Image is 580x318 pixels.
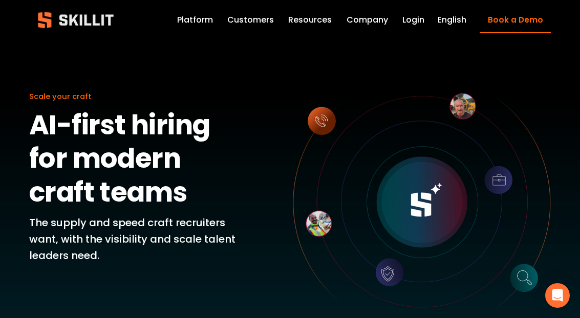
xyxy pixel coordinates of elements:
span: English [438,14,466,26]
img: Skillit [29,5,122,35]
a: Platform [177,13,213,27]
a: Customers [227,13,274,27]
a: Company [347,13,388,27]
p: The supply and speed craft recruiters want, with the visibility and scale talent leaders need. [29,214,243,264]
div: language picker [438,13,466,27]
span: Resources [288,14,332,26]
span: Scale your craft [29,91,92,102]
a: Book a Demo [480,8,551,33]
strong: AI-first hiring for modern craft teams [29,106,216,210]
a: Login [402,13,424,27]
div: Open Intercom Messenger [545,283,570,308]
a: folder dropdown [288,13,332,27]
